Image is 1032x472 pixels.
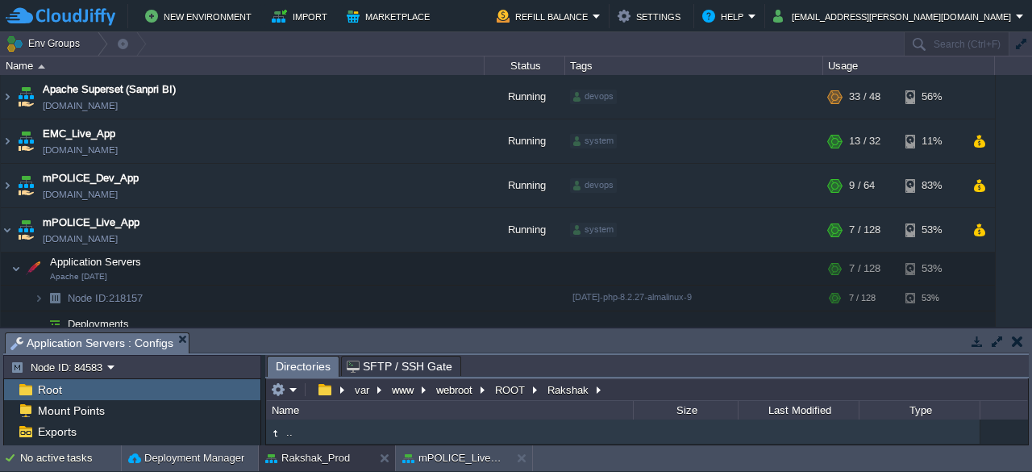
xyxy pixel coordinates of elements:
img: AMDAwAAAACH5BAEAAAAALAAAAAABAAEAAAICRAEAOw== [44,286,66,311]
a: Node ID:218157 [66,291,145,305]
a: Mount Points [35,403,107,418]
div: devops [570,90,617,104]
a: Exports [35,424,79,439]
a: mPOLICE_Dev_App [43,170,139,186]
a: Application ServersApache [DATE] [48,256,144,268]
img: AMDAwAAAACH5BAEAAAAALAAAAAABAAEAAAICRAEAOw== [11,253,21,285]
div: 9 / 64 [849,164,875,207]
button: [EMAIL_ADDRESS][PERSON_NAME][DOMAIN_NAME] [773,6,1016,26]
button: Rakshak_Prod [265,450,350,466]
div: 83% [905,164,958,207]
img: AMDAwAAAACH5BAEAAAAALAAAAAABAAEAAAICRAEAOw== [1,208,14,252]
img: AMDAwAAAACH5BAEAAAAALAAAAAABAAEAAAICRAEAOw== [1,75,14,119]
button: New Environment [145,6,256,26]
a: Deployments [66,317,131,331]
span: [DATE]-php-8.2.27-almalinux-9 [572,292,692,302]
div: 33 / 48 [849,75,880,119]
button: Deployment Manager [128,450,244,466]
span: 218157 [66,291,145,305]
div: Running [485,119,565,163]
button: www [389,382,418,397]
div: 13 / 32 [849,119,880,163]
img: AMDAwAAAACH5BAEAAAAALAAAAAABAAEAAAICRAEAOw== [38,65,45,69]
button: Rakshak [545,382,593,397]
button: Env Groups [6,32,85,55]
div: 11% [905,119,958,163]
img: AMDAwAAAACH5BAEAAAAALAAAAAABAAEAAAICRAEAOw== [34,286,44,311]
button: Settings [618,6,685,26]
a: [DOMAIN_NAME] [43,186,118,203]
a: [DOMAIN_NAME] [43,98,118,114]
img: AMDAwAAAACH5BAEAAAAALAAAAAABAAEAAAICRAEAOw== [15,164,37,207]
div: Running [485,164,565,207]
div: 53% [905,253,958,285]
img: AMDAwAAAACH5BAEAAAAALAAAAAABAAEAAAICRAEAOw== [44,311,66,336]
a: Apache Superset (Sanpri BI) [43,81,176,98]
div: Running [485,75,565,119]
button: var [352,382,373,397]
div: Status [485,56,564,75]
button: mPOLICE_Live_App [402,450,504,466]
div: Size [635,401,738,420]
a: [DOMAIN_NAME] [43,142,118,158]
span: Application Servers [48,255,144,269]
div: 53% [905,286,958,311]
a: Root [35,382,64,397]
a: .. [284,425,295,439]
input: Click to enter the path [266,378,1028,401]
span: Directories [276,357,331,377]
button: Help [702,6,748,26]
button: webroot [434,382,476,397]
button: Marketplace [347,6,435,26]
span: Apache [DATE] [50,272,107,282]
a: EMC_Live_App [43,126,115,142]
span: Application Servers : Configs [10,333,173,353]
div: No active tasks [20,445,121,471]
img: AMDAwAAAACH5BAEAAAAALAAAAAABAAEAAAICRAEAOw== [22,253,44,285]
div: Last Modified [739,401,859,420]
div: Name [268,401,633,420]
div: system [570,134,617,148]
img: AMDAwAAAACH5BAEAAAAALAAAAAABAAEAAAICRAEAOw== [34,311,44,336]
div: Running [485,208,565,252]
a: mPOLICE_Live_App [43,215,139,231]
div: Name [2,56,484,75]
img: AMDAwAAAACH5BAEAAAAALAAAAAABAAEAAAICRAEAOw== [1,119,14,163]
div: system [570,223,617,237]
img: AMDAwAAAACH5BAEAAAAALAAAAAABAAEAAAICRAEAOw== [15,75,37,119]
img: CloudJiffy [6,6,115,27]
div: Tags [566,56,822,75]
a: [DOMAIN_NAME] [43,231,118,247]
div: 53% [905,208,958,252]
div: 7 / 128 [849,253,880,285]
button: Node ID: 84583 [10,360,107,374]
img: AMDAwAAAACH5BAEAAAAALAAAAAABAAEAAAICRAEAOw== [1,164,14,207]
span: SFTP / SSH Gate [347,357,452,376]
div: 7 / 128 [849,286,876,311]
div: devops [570,178,617,193]
img: AMDAwAAAACH5BAEAAAAALAAAAAABAAEAAAICRAEAOw== [266,424,284,442]
button: Import [272,6,332,26]
div: Type [860,401,980,420]
div: Usage [824,56,994,75]
img: AMDAwAAAACH5BAEAAAAALAAAAAABAAEAAAICRAEAOw== [15,208,37,252]
div: 7 / 128 [849,208,880,252]
button: ROOT [493,382,529,397]
div: 56% [905,75,958,119]
span: Node ID: [68,292,109,304]
img: AMDAwAAAACH5BAEAAAAALAAAAAABAAEAAAICRAEAOw== [15,119,37,163]
button: Refill Balance [497,6,593,26]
